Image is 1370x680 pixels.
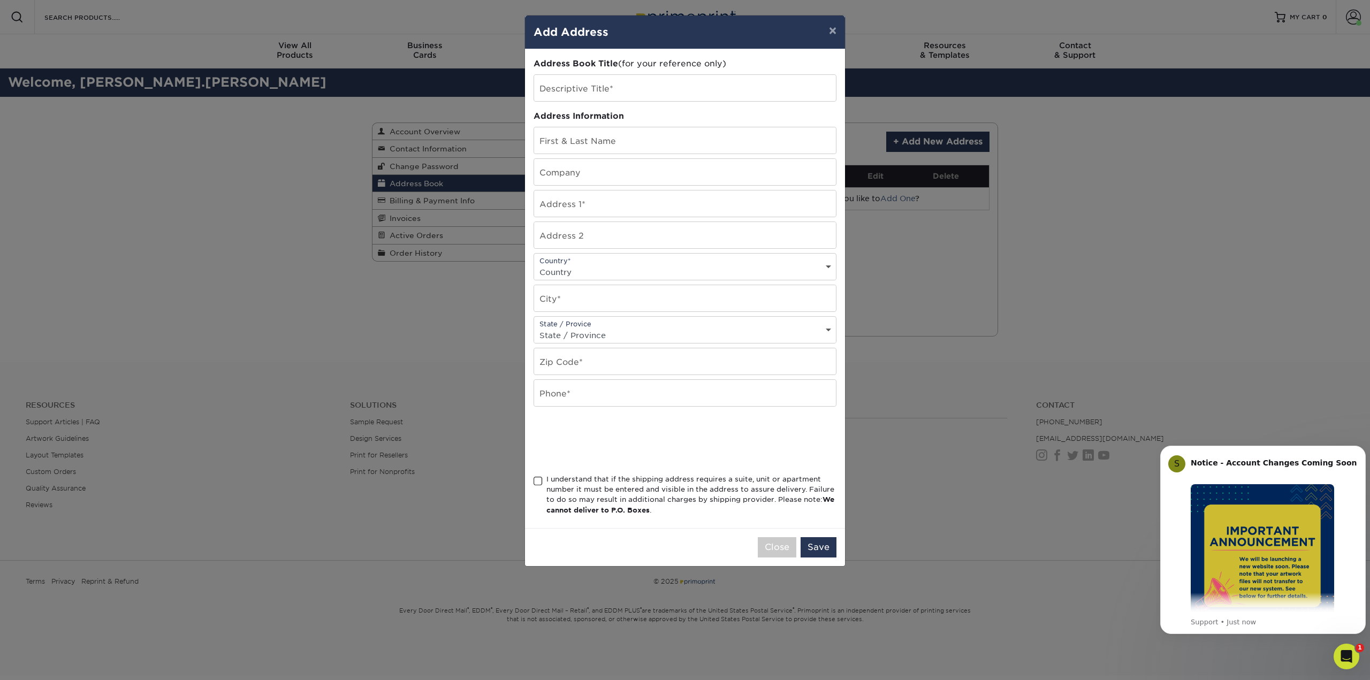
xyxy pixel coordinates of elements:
[1334,644,1359,669] iframe: Intercom live chat
[1356,644,1364,652] span: 1
[534,58,836,70] div: (for your reference only)
[820,16,845,45] button: ×
[546,495,834,514] b: We cannot deliver to P.O. Boxes
[801,537,836,557] button: Save
[534,110,836,123] div: Address Information
[546,474,836,516] div: I understand that if the shipping address requires a suite, unit or apartment number it must be e...
[758,537,796,557] button: Close
[534,419,696,461] iframe: reCAPTCHA
[534,58,618,68] span: Address Book Title
[534,24,836,40] h4: Add Address
[1156,430,1370,651] iframe: Intercom notifications message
